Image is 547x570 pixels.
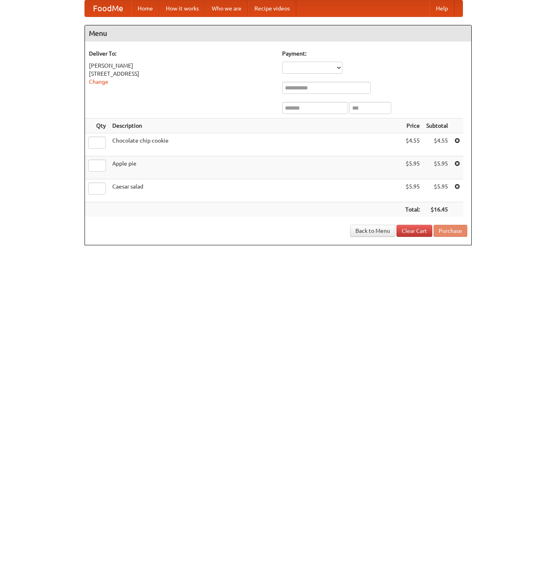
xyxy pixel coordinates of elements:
[159,0,205,17] a: How it works
[423,118,451,133] th: Subtotal
[85,0,131,17] a: FoodMe
[89,62,274,70] div: [PERSON_NAME]
[402,156,423,179] td: $5.95
[89,70,274,78] div: [STREET_ADDRESS]
[423,133,451,156] td: $4.55
[429,0,454,17] a: Help
[396,225,432,237] a: Clear Cart
[109,118,402,133] th: Description
[402,202,423,217] th: Total:
[85,25,471,41] h4: Menu
[109,156,402,179] td: Apple pie
[248,0,296,17] a: Recipe videos
[131,0,159,17] a: Home
[89,79,108,85] a: Change
[402,179,423,202] td: $5.95
[433,225,467,237] button: Purchase
[85,118,109,133] th: Qty
[89,50,274,58] h5: Deliver To:
[282,50,467,58] h5: Payment:
[402,133,423,156] td: $4.55
[423,156,451,179] td: $5.95
[109,133,402,156] td: Chocolate chip cookie
[205,0,248,17] a: Who we are
[109,179,402,202] td: Caesar salad
[350,225,395,237] a: Back to Menu
[423,202,451,217] th: $16.45
[402,118,423,133] th: Price
[423,179,451,202] td: $5.95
